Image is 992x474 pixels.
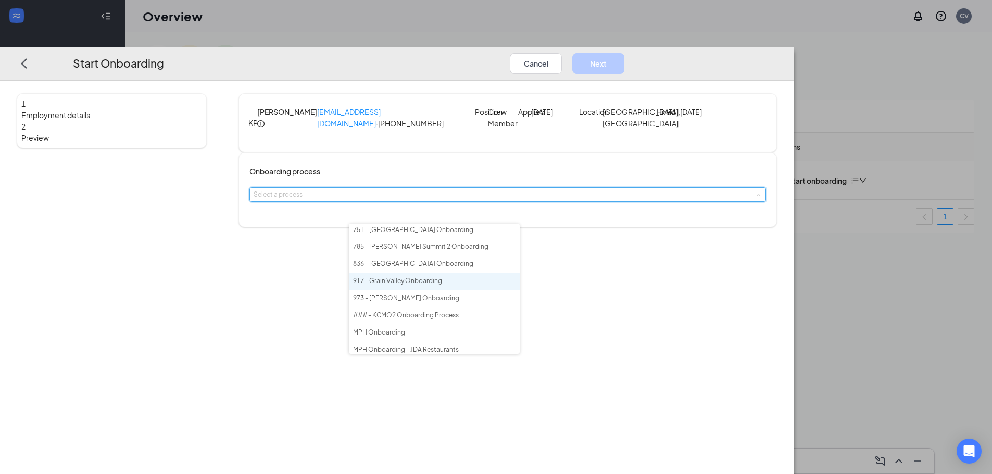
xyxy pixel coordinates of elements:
span: ### - KCMO2 Onboarding Process [353,311,459,319]
span: 1 [21,99,26,108]
span: 836 - [GEOGRAPHIC_DATA] Onboarding [353,260,473,267]
span: MPH Onboarding [353,328,405,336]
p: · [PHONE_NUMBER] [317,106,475,129]
p: Crew Member [488,106,514,129]
span: 751 - [GEOGRAPHIC_DATA] Onboarding [353,226,473,234]
span: 973 - [PERSON_NAME] Onboarding [353,294,459,302]
p: [GEOGRAPHIC_DATA], [GEOGRAPHIC_DATA] [602,106,649,129]
div: Open Intercom Messenger [957,439,982,464]
span: Employment details [21,109,202,121]
h4: [PERSON_NAME] [257,106,317,118]
button: Next [572,53,624,74]
button: Cancel [510,53,562,74]
span: 917 - Grain Valley Onboarding [353,277,442,285]
span: 785 - [PERSON_NAME] Summit 2 Onboarding [353,242,488,250]
a: [EMAIL_ADDRESS][DOMAIN_NAME] [317,107,381,128]
h3: Start Onboarding [73,55,164,72]
p: Location [579,106,602,118]
p: Applied [518,106,531,118]
span: 2 [21,122,26,131]
p: Position [475,106,488,118]
h4: Onboarding process [249,165,766,177]
p: Hired [657,106,680,118]
span: info-circle [257,120,265,127]
span: MPH Onboarding - JDA Restaurants [353,345,459,353]
p: [DATE] [680,106,727,118]
div: KP [248,117,258,129]
span: Preview [21,132,202,144]
p: [DATE] [531,106,557,118]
